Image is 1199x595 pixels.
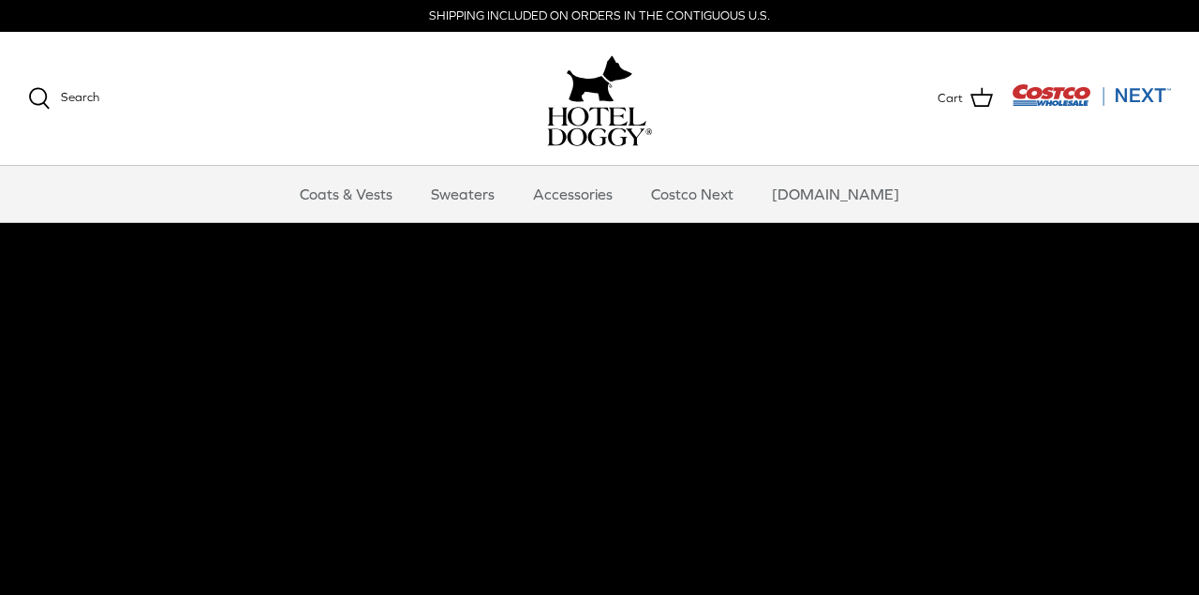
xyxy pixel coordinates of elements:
img: hoteldoggycom [547,107,652,146]
img: Costco Next [1012,83,1171,107]
a: Sweaters [414,166,511,222]
span: Search [61,90,99,104]
a: Coats & Vests [283,166,409,222]
span: Cart [938,89,963,109]
a: Search [28,87,99,110]
a: Accessories [516,166,629,222]
a: hoteldoggy.com hoteldoggycom [547,51,652,146]
a: Visit Costco Next [1012,96,1171,110]
a: Cart [938,86,993,111]
a: [DOMAIN_NAME] [755,166,916,222]
img: hoteldoggy.com [567,51,632,107]
a: Costco Next [634,166,750,222]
